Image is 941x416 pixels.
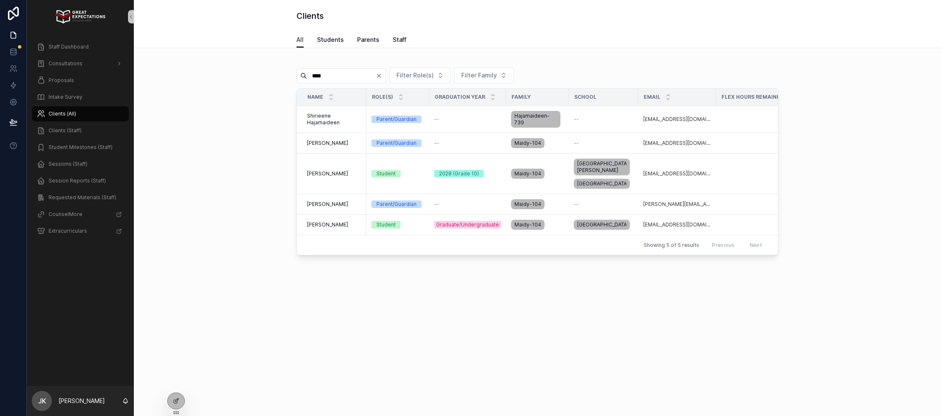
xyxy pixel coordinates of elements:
span: Maidy-104 [514,140,541,146]
a: [EMAIL_ADDRESS][DOMAIN_NAME] [643,116,711,123]
h1: Clients [297,10,324,22]
span: Consultations [49,60,82,67]
a: Staff Dashboard [32,39,129,54]
a: Parents [357,32,379,49]
span: Name [307,94,323,100]
span: -- [574,140,579,146]
div: Parent/Guardian [376,116,417,123]
span: -- [434,140,439,146]
a: CounselMore [32,207,129,222]
span: -- [434,201,439,208]
a: [EMAIL_ADDRESS][DOMAIN_NAME] [643,170,711,177]
a: 2028 (Grade 10) [434,170,501,177]
span: Student Milestones (Staff) [49,144,113,151]
a: Student [371,170,424,177]
span: Parents [357,36,379,44]
a: Proposals [32,73,129,88]
div: 2028 (Grade 10) [439,170,479,177]
a: [GEOGRAPHIC_DATA] [574,218,633,231]
a: Students [317,32,344,49]
span: -- [434,116,439,123]
button: Select Button [389,67,451,83]
span: Clients (Staff) [49,127,82,134]
a: Consultations [32,56,129,71]
a: Clients (All) [32,106,129,121]
a: All [297,32,304,48]
a: Clients (Staff) [32,123,129,138]
a: 0.00 [721,140,797,146]
a: Parent/Guardian [371,139,424,147]
a: 0.00 [721,221,797,228]
a: -- [434,116,501,123]
a: -- [574,116,633,123]
span: -- [574,201,579,208]
span: -- [574,116,579,123]
span: Maidy-104 [514,170,541,177]
a: Extracurriculars [32,223,129,239]
button: Select Button [454,67,514,83]
a: [PERSON_NAME] [307,140,361,146]
span: Intake Survey [49,94,82,100]
p: [PERSON_NAME] [59,397,105,405]
span: Filter Family [461,71,497,80]
span: Requested Materials (Staff) [49,194,116,201]
a: Session Reports (Staff) [32,173,129,188]
span: Email [644,94,660,100]
button: Clear [376,72,386,79]
span: Role(s) [372,94,393,100]
span: Maidy-104 [514,201,541,208]
a: [PERSON_NAME][EMAIL_ADDRESS][DOMAIN_NAME] [643,201,711,208]
span: 3.50 [721,170,797,177]
span: CounselMore [49,211,82,218]
span: Extracurriculars [49,228,87,234]
a: 0.00 [721,116,797,123]
span: Showing 5 of 5 results [644,242,699,249]
div: Student [376,170,396,177]
span: Family [511,94,531,100]
span: Students [317,36,344,44]
a: [GEOGRAPHIC_DATA][PERSON_NAME][GEOGRAPHIC_DATA] [574,157,633,190]
span: [PERSON_NAME] [307,221,348,228]
div: scrollable content [27,33,134,249]
a: -- [574,201,633,208]
a: -- [574,140,633,146]
a: Student [371,221,424,229]
a: Staff [393,32,407,49]
a: Shirieene Hajamaideen [307,113,361,126]
a: Maidy-104 [511,198,564,211]
span: Clients (All) [49,110,76,117]
a: [PERSON_NAME] [307,201,361,208]
span: Proposals [49,77,74,84]
span: [PERSON_NAME] [307,201,348,208]
a: [EMAIL_ADDRESS][DOMAIN_NAME] [643,140,711,146]
a: 0.00 [721,201,797,208]
div: Parent/Guardian [376,139,417,147]
span: [GEOGRAPHIC_DATA] [577,221,626,228]
span: Graduation Year [435,94,485,100]
span: Staff Dashboard [49,44,89,50]
a: Requested Materials (Staff) [32,190,129,205]
a: Intake Survey [32,90,129,105]
span: Hajamaideen-739 [514,113,557,126]
span: School [574,94,596,100]
a: [PERSON_NAME] [307,221,361,228]
span: Flex Hours Remaining [721,94,786,100]
a: Student Milestones (Staff) [32,140,129,155]
div: Parent/Guardian [376,200,417,208]
a: -- [434,201,501,208]
a: Hajamaideen-739 [511,109,564,129]
span: [GEOGRAPHIC_DATA][PERSON_NAME] [577,160,626,174]
span: Staff [393,36,407,44]
span: [PERSON_NAME] [307,170,348,177]
span: Filter Role(s) [396,71,434,80]
span: [GEOGRAPHIC_DATA] [577,180,626,187]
